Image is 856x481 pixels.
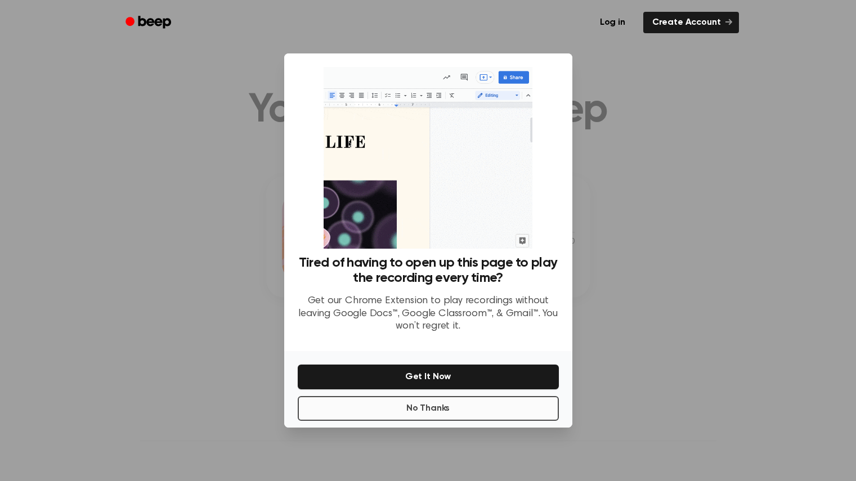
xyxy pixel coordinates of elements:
[298,396,559,421] button: No Thanks
[298,295,559,333] p: Get our Chrome Extension to play recordings without leaving Google Docs™, Google Classroom™, & Gm...
[324,67,532,249] img: Beep extension in action
[589,10,637,35] a: Log in
[298,365,559,389] button: Get It Now
[643,12,739,33] a: Create Account
[298,255,559,286] h3: Tired of having to open up this page to play the recording every time?
[118,12,181,34] a: Beep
